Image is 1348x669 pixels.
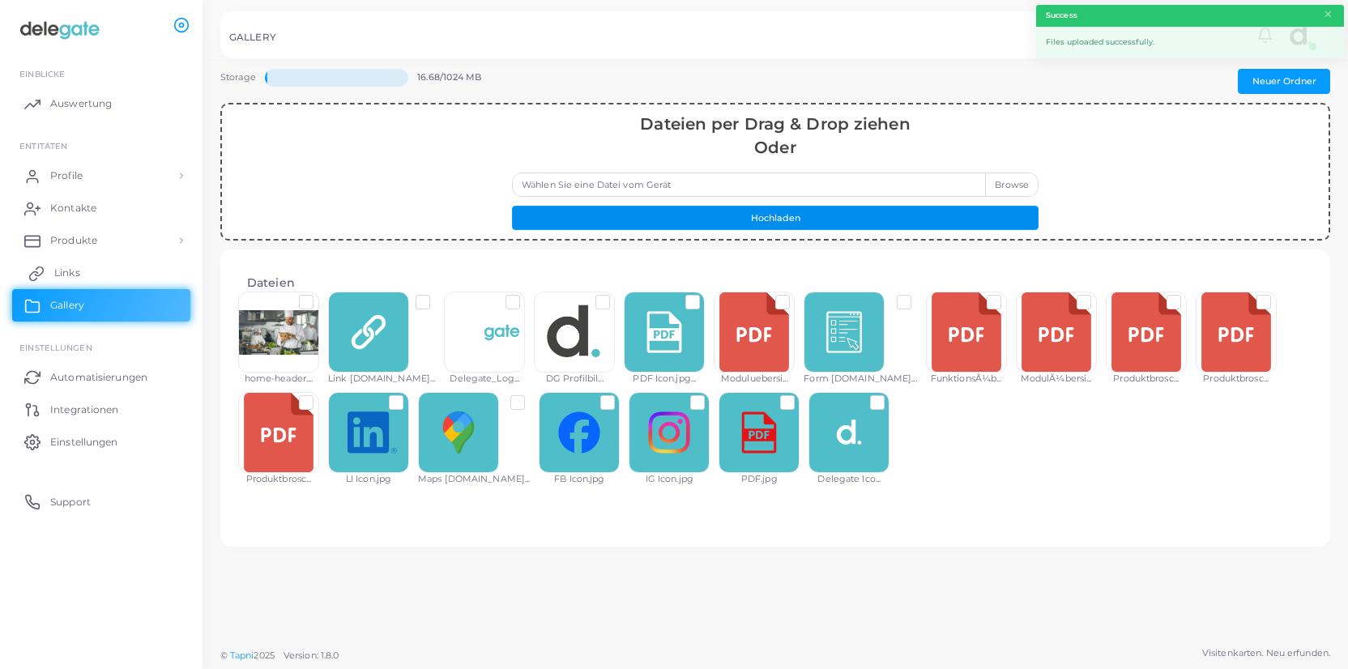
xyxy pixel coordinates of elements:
div: Moduluebersi... [714,373,795,386]
div: Delegate_Log... [444,373,525,386]
div: Oder [512,136,1039,160]
span: Links [54,266,80,280]
span: 2025 [254,649,274,663]
span: EINBLICKE [19,69,65,79]
div: Produktbrosc... [1106,373,1187,386]
span: Visitenkarten. Neu erfunden. [1202,646,1330,660]
a: Links [12,257,190,289]
span: Produkte [50,233,97,248]
a: Support [12,485,190,518]
a: Profile [12,160,190,192]
div: 16.68/1024 MB [417,69,504,102]
a: Auswertung [12,87,190,120]
div: DG Profilbil... [534,373,615,386]
a: Einstellungen [12,425,190,458]
div: ModulÃ¼bersi... [1016,373,1097,386]
div: Dateien per Drag & Drop ziehen [512,113,1039,136]
div: LI Icon.jpg [328,473,409,486]
button: Close [1323,6,1333,23]
a: Tapni [230,650,254,661]
div: IG Icon.jpg [629,473,710,486]
div: Storage [220,69,256,102]
span: Auswertung [50,96,112,111]
span: © [220,649,339,663]
div: Produktbrosc... [238,473,319,486]
span: Profile [50,168,83,183]
div: PDF.jpg [719,473,800,486]
div: home-header.... [238,373,319,386]
span: Version: 1.8.0 [284,650,339,661]
span: Gallery [50,298,84,313]
div: Produktbrosc... [1196,373,1277,386]
span: ENTITÄTEN [19,141,67,151]
a: Integrationen [12,393,190,425]
div: Files uploaded successfully. [1036,27,1344,58]
div: Link [DOMAIN_NAME]... [328,373,435,386]
a: Automatisierungen [12,360,190,393]
a: Gallery [12,289,190,322]
button: Neuer Ordner [1238,69,1330,93]
div: Maps [DOMAIN_NAME]... [418,473,530,486]
strong: Success [1046,10,1077,21]
button: Hochladen [512,206,1039,230]
h4: Dateien [247,276,1303,290]
span: Automatisierungen [50,370,147,385]
span: Kontakte [50,201,96,215]
span: Integrationen [50,403,118,417]
div: FB Icon.jpg [539,473,620,486]
div: PDF Icon.jpg... [624,373,705,386]
span: Einstellungen [19,343,92,352]
h5: GALLERY [229,32,276,43]
div: Delegate Ico... [808,473,889,486]
span: Einstellungen [50,435,117,450]
span: Support [50,495,91,509]
img: logo [15,15,105,45]
div: FunktionsÃ¼b... [926,373,1007,386]
div: Form [DOMAIN_NAME]... [804,373,916,386]
a: Kontakte [12,192,190,224]
a: Produkte [12,224,190,257]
